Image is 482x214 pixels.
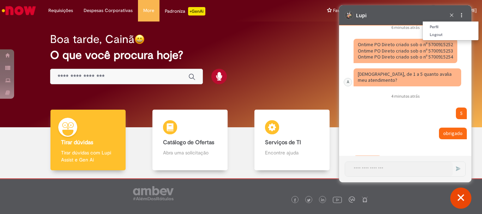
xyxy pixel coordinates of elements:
[265,149,319,156] p: Encontre ajuda
[307,198,311,202] img: logo_footer_twitter.png
[339,5,471,182] iframe: Suporte do Bate-Papo
[61,149,115,163] p: Tirar dúvidas com Lupi Assist e Gen Ai
[423,31,478,39] a: Logout
[50,33,134,45] h2: Boa tarde, Cainã
[333,195,342,204] img: logo_footer_youtube.png
[333,7,353,14] span: Favoritos
[50,49,432,61] h2: O que você procura hoje?
[450,188,471,209] button: Fechar conversa de suporte
[134,34,145,44] img: happy-face.png
[163,139,214,146] b: Catálogo de Ofertas
[321,198,325,202] img: logo_footer_linkedin.png
[293,198,297,202] img: logo_footer_facebook.png
[188,7,205,16] p: +GenAi
[265,139,301,146] b: Serviços de TI
[143,7,154,14] span: More
[1,4,37,18] img: ServiceNow
[423,23,478,31] a: Perfil
[84,7,133,14] span: Despesas Corporativas
[241,110,343,171] a: Serviços de TI Encontre ajuda
[165,7,205,16] div: Padroniza
[163,149,217,156] p: Abra uma solicitação
[61,139,93,146] b: Tirar dúvidas
[139,110,241,171] a: Catálogo de Ofertas Abra uma solicitação
[37,110,139,171] a: Tirar dúvidas Tirar dúvidas com Lupi Assist e Gen Ai
[133,186,174,200] img: logo_footer_ambev_rotulo_gray.png
[48,7,73,14] span: Requisições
